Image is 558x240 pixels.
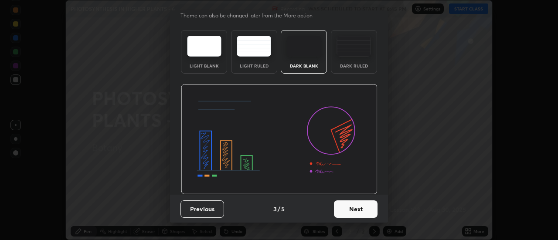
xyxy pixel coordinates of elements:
button: Next [334,200,378,218]
p: Theme can also be changed later from the More option [180,12,322,20]
div: Dark Ruled [337,64,371,68]
div: Light Blank [187,64,221,68]
div: Light Ruled [237,64,272,68]
button: Previous [180,200,224,218]
img: darkRuledTheme.de295e13.svg [337,36,371,57]
img: darkTheme.f0cc69e5.svg [287,36,321,57]
h4: 5 [281,204,285,213]
img: lightTheme.e5ed3b09.svg [187,36,221,57]
img: darkThemeBanner.d06ce4a2.svg [181,84,378,195]
h4: 3 [273,204,277,213]
h4: / [278,204,280,213]
img: lightRuledTheme.5fabf969.svg [237,36,271,57]
div: Dark Blank [286,64,321,68]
